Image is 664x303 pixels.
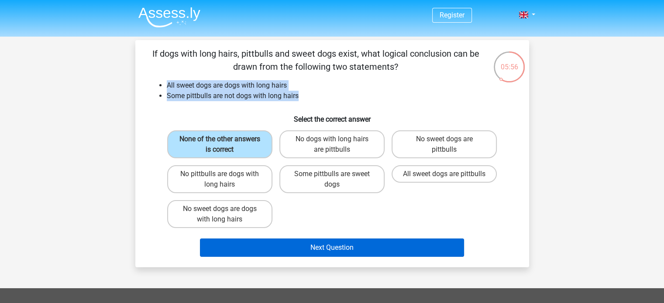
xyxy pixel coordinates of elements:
img: Assessly [138,7,200,27]
button: Next Question [200,238,464,257]
p: If dogs with long hairs, pittbulls and sweet dogs exist, what logical conclusion can be drawn fro... [149,47,482,73]
li: All sweet dogs are dogs with long hairs [167,80,515,91]
label: No pittbulls are dogs with long hairs [167,165,272,193]
label: No sweet dogs are dogs with long hairs [167,200,272,228]
label: None of the other answers is correct [167,130,272,158]
label: No dogs with long hairs are pittbulls [279,130,385,158]
label: No sweet dogs are pittbulls [392,130,497,158]
label: Some pittbulls are sweet dogs [279,165,385,193]
a: Register [440,11,464,19]
li: Some pittbulls are not dogs with long hairs [167,91,515,101]
h6: Select the correct answer [149,108,515,123]
label: All sweet dogs are pittbulls [392,165,497,183]
div: 05:56 [493,51,526,72]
